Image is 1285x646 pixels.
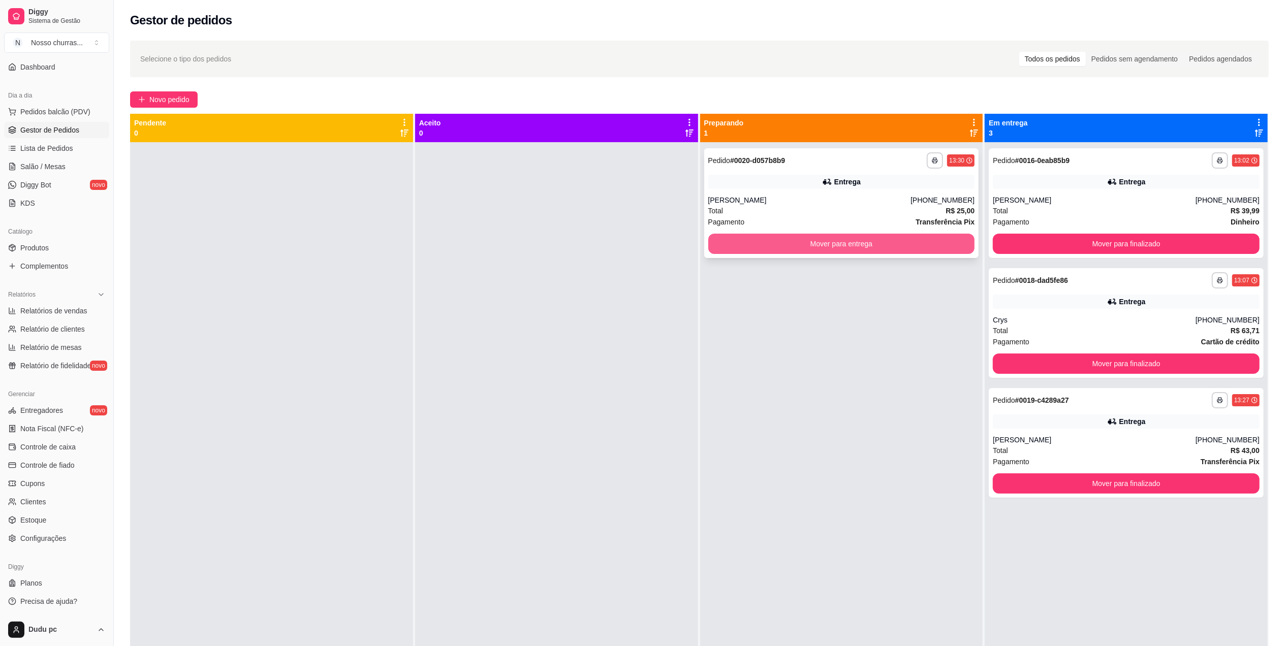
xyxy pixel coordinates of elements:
[4,339,109,356] a: Relatório de mesas
[20,478,45,489] span: Cupons
[708,156,731,165] span: Pedido
[20,596,77,606] span: Precisa de ajuda?
[20,497,46,507] span: Clientes
[708,234,975,254] button: Mover para entrega
[989,128,1027,138] p: 3
[134,128,166,138] p: 0
[993,473,1260,494] button: Mover para finalizado
[1183,52,1258,66] div: Pedidos agendados
[989,118,1027,128] p: Em entrega
[4,33,109,53] button: Select a team
[4,258,109,274] a: Complementos
[20,442,76,452] span: Controle de caixa
[993,353,1260,374] button: Mover para finalizado
[4,421,109,437] a: Nota Fiscal (NFC-e)
[140,53,231,64] span: Selecione o tipo dos pedidos
[730,156,785,165] strong: # 0020-d057b8b9
[708,205,724,216] span: Total
[20,361,91,371] span: Relatório de fidelidade
[130,91,198,108] button: Novo pedido
[20,125,79,135] span: Gestor de Pedidos
[8,290,36,299] span: Relatórios
[1015,276,1068,284] strong: # 0018-dad5fe86
[4,321,109,337] a: Relatório de clientes
[130,12,232,28] h2: Gestor de pedidos
[993,195,1196,205] div: [PERSON_NAME]
[4,104,109,120] button: Pedidos balcão (PDV)
[20,198,35,208] span: KDS
[946,207,975,215] strong: R$ 25,00
[704,118,744,128] p: Preparando
[20,515,46,525] span: Estoque
[1119,416,1146,427] div: Entrega
[993,156,1015,165] span: Pedido
[1201,338,1260,346] strong: Cartão de crédito
[4,494,109,510] a: Clientes
[993,234,1260,254] button: Mover para finalizado
[20,533,66,543] span: Configurações
[4,59,109,75] a: Dashboard
[1119,177,1146,187] div: Entrega
[20,324,85,334] span: Relatório de clientes
[1234,156,1249,165] div: 13:02
[4,475,109,492] a: Cupons
[993,456,1029,467] span: Pagamento
[916,218,975,226] strong: Transferência Pix
[993,315,1196,325] div: Crys
[1231,218,1260,226] strong: Dinheiro
[834,177,861,187] div: Entrega
[4,457,109,473] a: Controle de fiado
[4,303,109,319] a: Relatórios de vendas
[708,216,745,228] span: Pagamento
[993,276,1015,284] span: Pedido
[4,559,109,575] div: Diggy
[20,460,75,470] span: Controle de fiado
[13,38,23,48] span: N
[4,195,109,211] a: KDS
[138,96,145,103] span: plus
[993,336,1029,347] span: Pagamento
[134,118,166,128] p: Pendente
[911,195,975,205] div: [PHONE_NUMBER]
[20,180,51,190] span: Diggy Bot
[1119,297,1146,307] div: Entrega
[1196,315,1260,325] div: [PHONE_NUMBER]
[993,325,1008,336] span: Total
[20,261,68,271] span: Complementos
[949,156,964,165] div: 13:30
[20,342,82,352] span: Relatório de mesas
[1234,276,1249,284] div: 13:07
[20,424,83,434] span: Nota Fiscal (NFC-e)
[20,306,87,316] span: Relatórios de vendas
[4,87,109,104] div: Dia a dia
[4,402,109,418] a: Entregadoresnovo
[1231,327,1260,335] strong: R$ 63,71
[4,530,109,546] a: Configurações
[20,162,66,172] span: Salão / Mesas
[419,128,441,138] p: 0
[28,17,105,25] span: Sistema de Gestão
[28,625,93,634] span: Dudu pc
[704,128,744,138] p: 1
[20,578,42,588] span: Planos
[1234,396,1249,404] div: 13:27
[31,38,83,48] div: Nosso churras ...
[4,512,109,528] a: Estoque
[4,177,109,193] a: Diggy Botnovo
[1015,396,1069,404] strong: # 0019-c4289a27
[993,435,1196,445] div: [PERSON_NAME]
[4,122,109,138] a: Gestor de Pedidos
[4,358,109,374] a: Relatório de fidelidadenovo
[1086,52,1183,66] div: Pedidos sem agendamento
[1019,52,1086,66] div: Todos os pedidos
[1231,446,1260,455] strong: R$ 43,00
[993,396,1015,404] span: Pedido
[149,94,190,105] span: Novo pedido
[1231,207,1260,215] strong: R$ 39,99
[1196,435,1260,445] div: [PHONE_NUMBER]
[993,216,1029,228] span: Pagamento
[1015,156,1070,165] strong: # 0016-0eab85b9
[993,205,1008,216] span: Total
[4,386,109,402] div: Gerenciar
[993,445,1008,456] span: Total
